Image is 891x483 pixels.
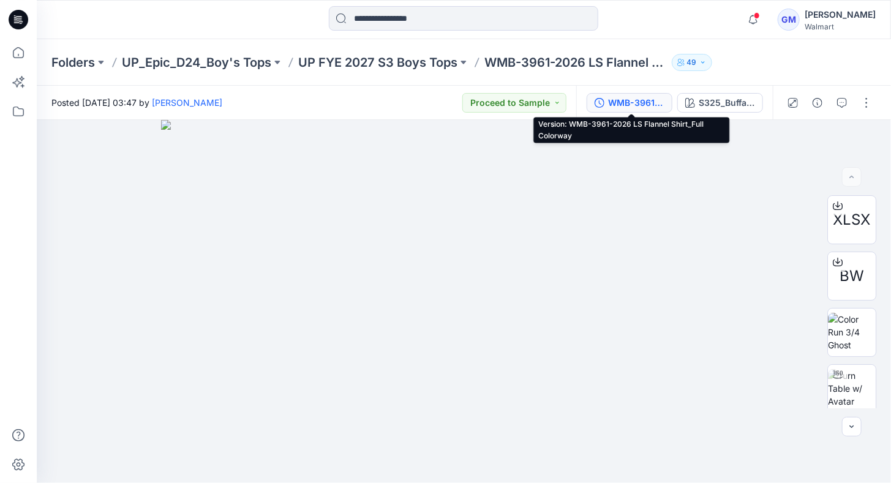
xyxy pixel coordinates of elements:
button: 49 [672,54,712,71]
a: UP_Epic_D24_Boy's Tops [122,54,271,71]
p: WMB-3961-2026 LS Flannel Shirt [484,54,667,71]
span: XLSX [833,209,871,231]
button: S325_Buffalo_Plaid_90%_Colorway_9B [677,93,763,113]
span: Posted [DATE] 03:47 by [51,96,222,109]
button: Details [808,93,827,113]
img: Turn Table w/ Avatar [828,369,876,408]
img: Color Run 3/4 Ghost [828,313,876,351]
img: eyJhbGciOiJIUzI1NiIsImtpZCI6IjAiLCJzbHQiOiJzZXMiLCJ0eXAiOiJKV1QifQ.eyJkYXRhIjp7InR5cGUiOiJzdG9yYW... [161,120,767,483]
div: S325_Buffalo_Plaid_90%_Colorway_9B [699,96,755,110]
a: Folders [51,54,95,71]
div: GM [778,9,800,31]
p: 49 [687,56,697,69]
button: WMB-3961-2026 LS Flannel Shirt_Full Colorway [587,93,672,113]
a: UP FYE 2027 S3 Boys Tops [298,54,457,71]
div: [PERSON_NAME] [805,7,876,22]
span: BW [840,265,864,287]
div: WMB-3961-2026 LS Flannel Shirt_Full Colorway [608,96,664,110]
div: Walmart [805,22,876,31]
a: [PERSON_NAME] [152,97,222,108]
